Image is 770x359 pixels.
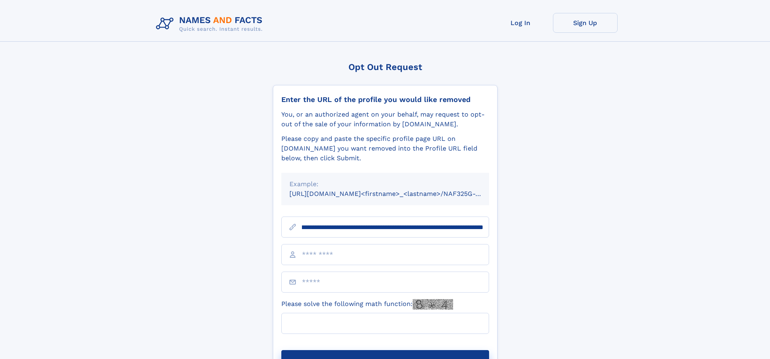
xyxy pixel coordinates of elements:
[488,13,553,33] a: Log In
[153,13,269,35] img: Logo Names and Facts
[553,13,618,33] a: Sign Up
[281,110,489,129] div: You, or an authorized agent on your behalf, may request to opt-out of the sale of your informatio...
[281,95,489,104] div: Enter the URL of the profile you would like removed
[289,190,504,198] small: [URL][DOMAIN_NAME]<firstname>_<lastname>/NAF325G-xxxxxxxx
[281,299,453,310] label: Please solve the following math function:
[281,134,489,163] div: Please copy and paste the specific profile page URL on [DOMAIN_NAME] you want removed into the Pr...
[273,62,498,72] div: Opt Out Request
[289,179,481,189] div: Example:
